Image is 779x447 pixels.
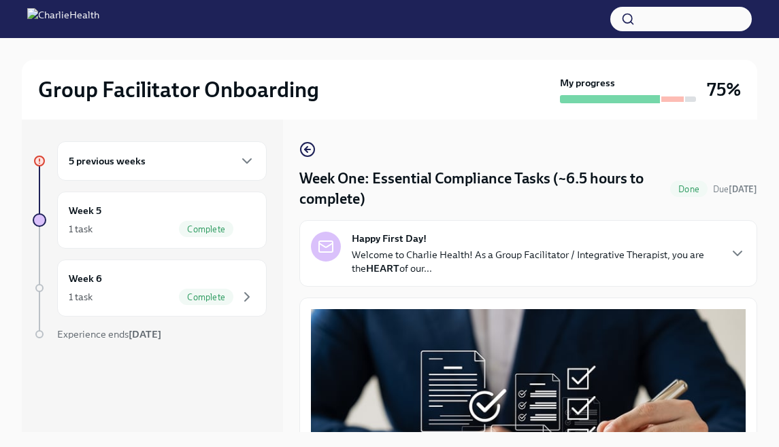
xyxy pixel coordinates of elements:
[27,8,99,30] img: CharlieHealth
[729,184,757,194] strong: [DATE]
[33,260,267,317] a: Week 61 taskComplete
[707,77,741,102] h3: 75%
[38,76,319,103] h2: Group Facilitator Onboarding
[366,262,399,274] strong: HEART
[179,292,233,302] span: Complete
[352,248,718,275] p: Welcome to Charlie Health! As a Group Facilitator / Integrative Therapist, you are the of our...
[299,168,665,209] h4: Week One: Essential Compliance Tasks (~6.5 hours to complete)
[69,222,93,236] div: 1 task
[713,183,757,196] span: August 25th, 2025 10:00
[33,192,267,249] a: Week 51 taskComplete
[69,290,93,304] div: 1 task
[57,141,267,181] div: 5 previous weeks
[670,184,708,194] span: Done
[69,271,102,286] h6: Week 6
[713,184,757,194] span: Due
[69,154,146,168] h6: 5 previous weeks
[57,328,161,340] span: Experience ends
[129,328,161,340] strong: [DATE]
[560,76,615,90] strong: My progress
[179,224,233,234] span: Complete
[352,232,427,245] strong: Happy First Day!
[69,203,101,218] h6: Week 5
